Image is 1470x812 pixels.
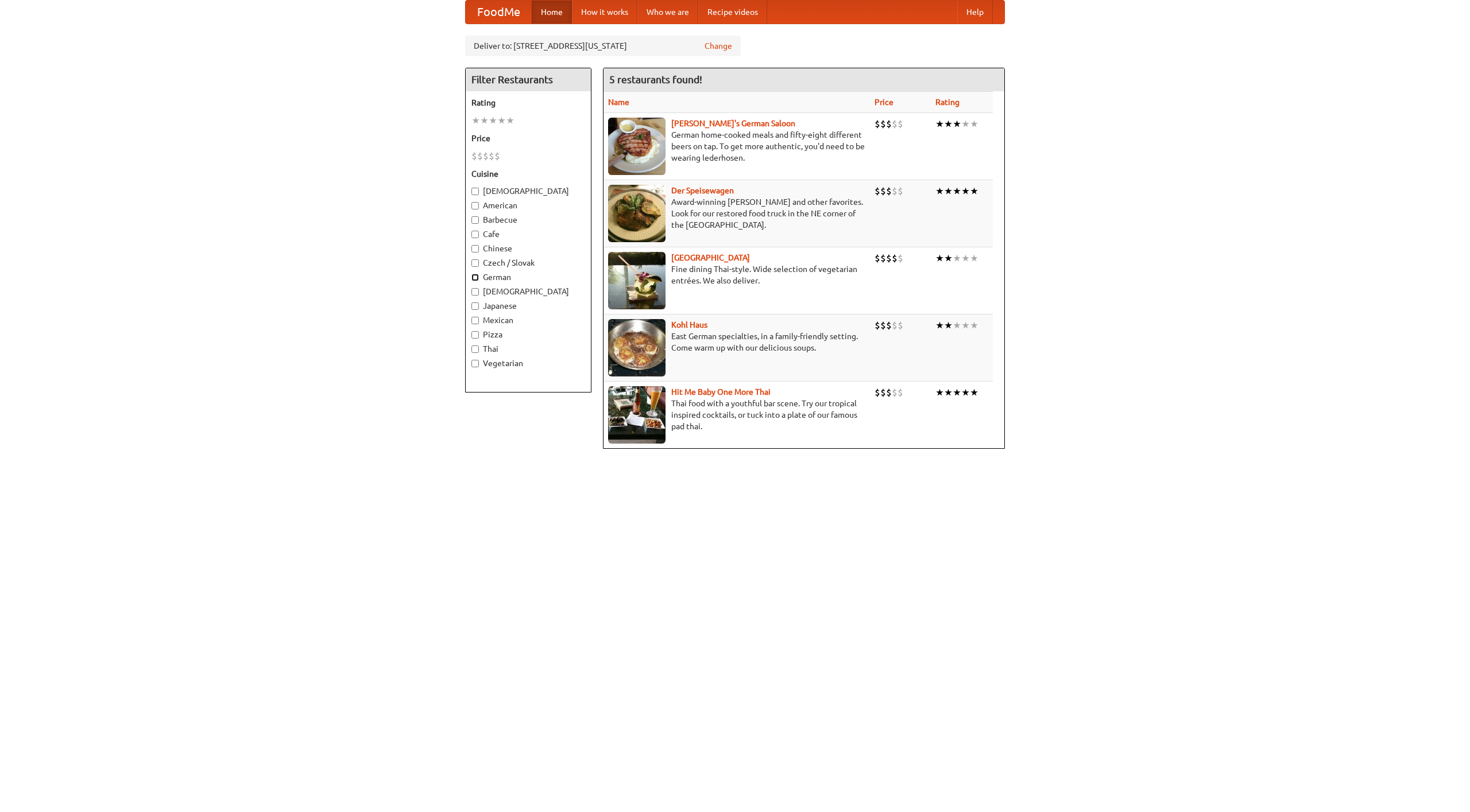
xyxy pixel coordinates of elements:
input: Cafe [471,231,479,238]
li: ★ [489,114,497,127]
h4: Filter Restaurants [466,68,591,91]
li: ★ [953,252,961,265]
li: ★ [953,319,961,332]
input: Thai [471,345,479,353]
a: [PERSON_NAME]'s German Saloon [671,119,795,128]
li: $ [875,386,880,399]
li: ★ [953,386,961,399]
li: $ [898,118,903,130]
a: FoodMe [466,1,532,24]
li: ★ [471,114,480,127]
p: Fine dining Thai-style. Wide selection of vegetarian entrées. We also deliver. [608,263,865,286]
li: $ [898,185,903,197]
a: Change [705,40,732,52]
label: [DEMOGRAPHIC_DATA] [471,185,585,197]
label: American [471,200,585,211]
li: $ [483,150,489,162]
li: $ [494,150,500,162]
li: ★ [970,386,978,399]
li: ★ [935,252,944,265]
li: ★ [961,118,970,130]
a: Price [875,98,893,107]
li: $ [886,118,892,130]
p: Thai food with a youthful bar scene. Try our tropical inspired cocktails, or tuck into a plate of... [608,398,865,432]
li: $ [886,319,892,332]
li: $ [880,252,886,265]
img: esthers.jpg [608,118,666,175]
input: Mexican [471,317,479,324]
a: Who we are [637,1,698,24]
h5: Price [471,133,585,144]
li: ★ [944,386,953,399]
a: Recipe videos [698,1,767,24]
h5: Cuisine [471,168,585,180]
li: ★ [944,118,953,130]
li: $ [880,386,886,399]
li: ★ [935,185,944,197]
li: $ [471,150,477,162]
li: ★ [970,319,978,332]
input: Chinese [471,245,479,252]
li: $ [898,386,903,399]
ng-pluralize: 5 restaurants found! [609,74,702,85]
label: Barbecue [471,214,585,226]
li: $ [875,185,880,197]
input: Vegetarian [471,360,479,367]
li: $ [886,386,892,399]
input: Barbecue [471,216,479,224]
li: ★ [944,319,953,332]
li: ★ [961,386,970,399]
label: Japanese [471,300,585,312]
a: Help [957,1,993,24]
input: Pizza [471,331,479,339]
li: $ [892,118,898,130]
b: Kohl Haus [671,320,707,329]
h5: Rating [471,97,585,108]
li: ★ [935,118,944,130]
input: American [471,202,479,209]
label: Mexican [471,314,585,326]
p: German home-cooked meals and fifty-eight different beers on tap. To get more authentic, you'd nee... [608,129,865,164]
a: Der Speisewagen [671,186,734,195]
li: $ [880,185,886,197]
li: ★ [944,252,953,265]
li: ★ [953,118,961,130]
label: Thai [471,343,585,355]
li: $ [875,252,880,265]
input: Japanese [471,302,479,310]
img: speisewagen.jpg [608,185,666,242]
li: ★ [970,185,978,197]
li: $ [875,118,880,130]
input: German [471,274,479,281]
a: How it works [572,1,637,24]
div: Deliver to: [STREET_ADDRESS][US_STATE] [465,36,741,56]
label: Chinese [471,243,585,254]
img: kohlhaus.jpg [608,319,666,376]
label: Pizza [471,329,585,340]
a: Name [608,98,629,107]
img: satay.jpg [608,252,666,309]
p: Award-winning [PERSON_NAME] and other favorites. Look for our restored food truck in the NE corne... [608,196,865,231]
li: ★ [944,185,953,197]
li: ★ [935,319,944,332]
label: Czech / Slovak [471,257,585,269]
label: Vegetarian [471,358,585,369]
a: [GEOGRAPHIC_DATA] [671,253,750,262]
li: ★ [497,114,506,127]
a: Hit Me Baby One More Thai [671,387,771,397]
li: ★ [961,252,970,265]
a: Rating [935,98,960,107]
li: $ [477,150,483,162]
li: $ [489,150,494,162]
img: babythai.jpg [608,386,666,444]
label: Cafe [471,228,585,240]
input: [DEMOGRAPHIC_DATA] [471,188,479,195]
label: [DEMOGRAPHIC_DATA] [471,286,585,297]
li: ★ [480,114,489,127]
li: $ [898,319,903,332]
a: Home [532,1,572,24]
li: $ [875,319,880,332]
